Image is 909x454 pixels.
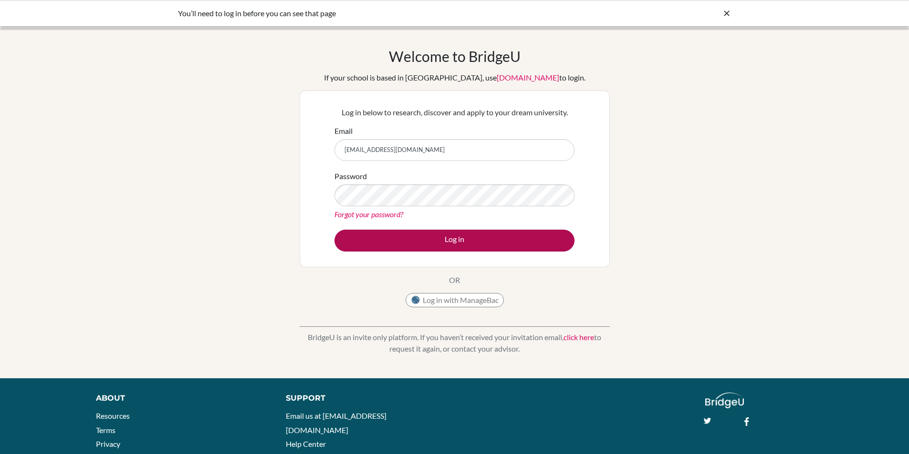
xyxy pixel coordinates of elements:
div: Support [286,393,443,404]
div: About [96,393,264,404]
h1: Welcome to BridgeU [389,48,521,65]
img: logo_white@2x-f4f0deed5e89b7ecb1c2cc34c3e3d731f90f0f143d5ea2071677605dd97b5244.png [705,393,744,408]
a: [DOMAIN_NAME] [497,73,559,82]
p: OR [449,274,460,286]
a: Terms [96,425,115,434]
a: click here [564,333,594,342]
a: Resources [96,411,130,420]
label: Email [334,125,353,137]
label: Password [334,171,367,182]
p: Log in below to research, discover and apply to your dream university. [334,107,575,118]
div: You’ll need to log in before you can see that page [178,8,588,19]
div: If your school is based in [GEOGRAPHIC_DATA], use to login. [324,72,585,83]
p: BridgeU is an invite only platform. If you haven’t received your invitation email, to request it ... [300,332,610,354]
button: Log in with ManageBac [406,293,504,307]
button: Log in [334,230,575,252]
a: Forgot your password? [334,210,403,219]
a: Email us at [EMAIL_ADDRESS][DOMAIN_NAME] [286,411,387,434]
a: Privacy [96,439,120,448]
a: Help Center [286,439,326,448]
